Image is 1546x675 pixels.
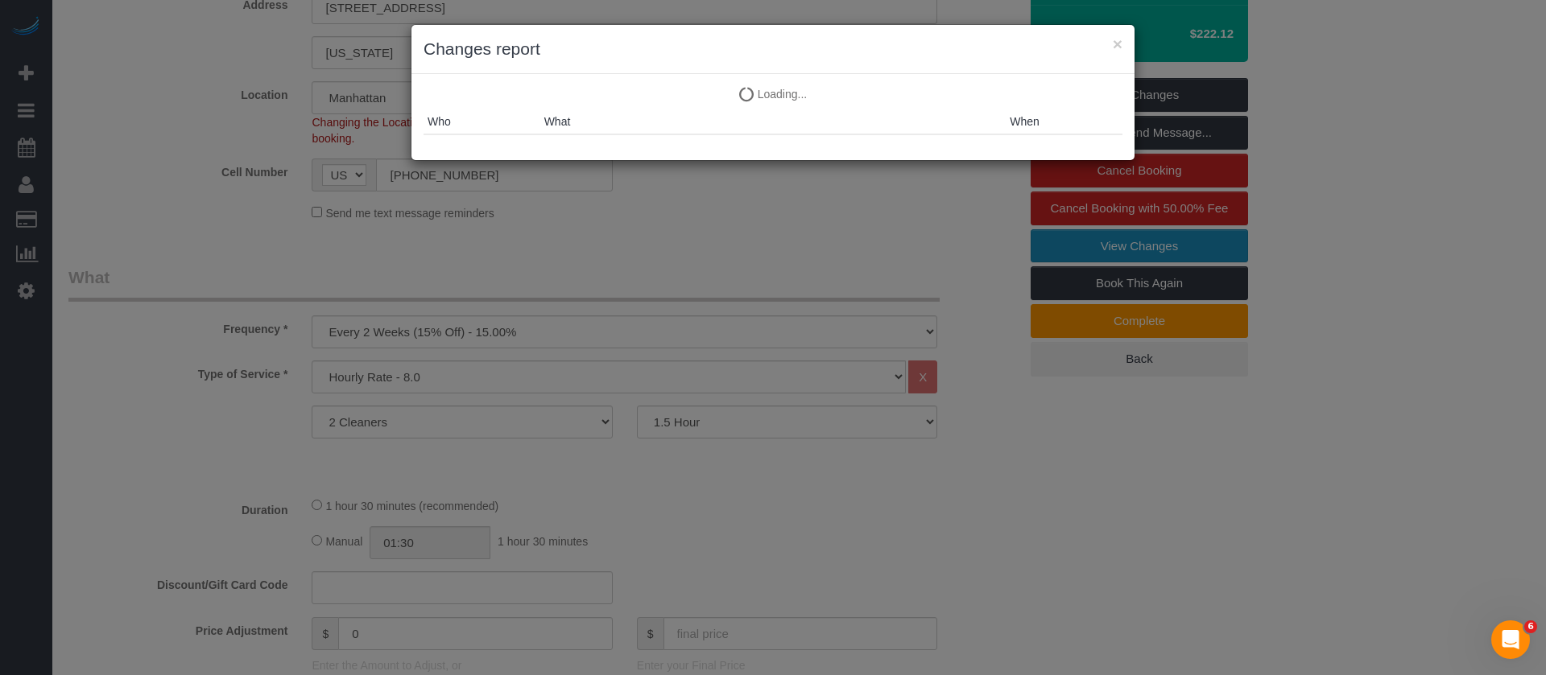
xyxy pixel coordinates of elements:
span: 6 [1524,620,1537,633]
button: × [1113,35,1122,52]
sui-modal: Changes report [411,25,1135,160]
h3: Changes report [424,37,1122,61]
iframe: Intercom live chat [1491,620,1530,659]
th: Who [424,109,540,134]
th: What [540,109,1007,134]
p: Loading... [424,86,1122,102]
th: When [1006,109,1122,134]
